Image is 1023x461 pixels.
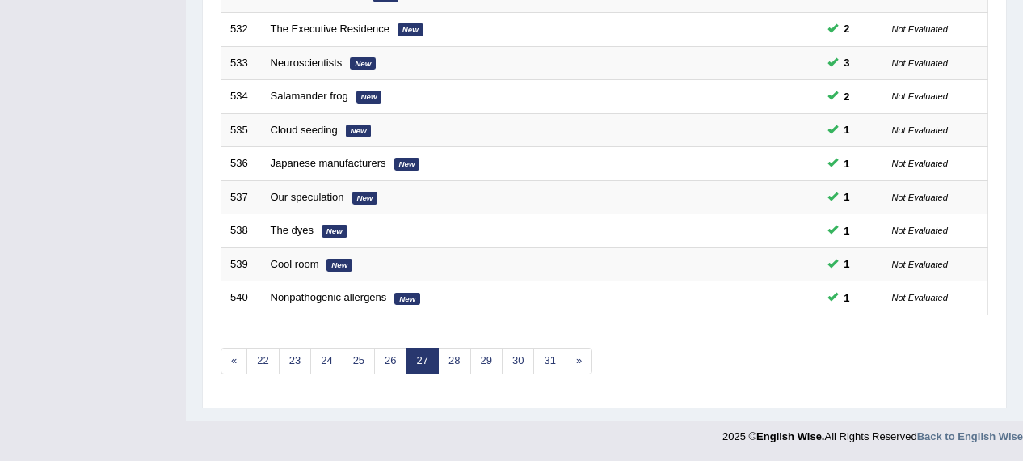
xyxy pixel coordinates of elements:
td: 538 [221,214,262,248]
em: New [322,225,347,238]
a: Cool room [271,258,319,270]
small: Not Evaluated [892,58,948,68]
small: Not Evaluated [892,91,948,101]
a: Cloud seeding [271,124,338,136]
a: Salamander frog [271,90,348,102]
small: Not Evaluated [892,125,948,135]
span: You can still take this question [838,256,857,273]
a: The Executive Residence [271,23,389,35]
a: 22 [246,348,279,374]
td: 539 [221,247,262,281]
span: You can still take this question [838,121,857,138]
em: New [346,125,372,137]
a: » [566,348,592,374]
small: Not Evaluated [892,192,948,202]
em: New [350,57,376,70]
a: Neuroscientists [271,57,343,69]
small: Not Evaluated [892,159,948,168]
td: 537 [221,180,262,214]
a: 26 [374,348,406,374]
a: 31 [533,348,566,374]
div: 2025 © All Rights Reserved [722,421,1023,444]
a: 24 [310,348,343,374]
a: « [221,348,247,374]
small: Not Evaluated [892,24,948,34]
td: 536 [221,147,262,181]
a: 30 [502,348,534,374]
td: 533 [221,46,262,80]
a: 27 [406,348,439,374]
span: You can still take this question [838,188,857,205]
em: New [394,158,420,171]
a: 29 [470,348,503,374]
small: Not Evaluated [892,293,948,302]
em: New [352,192,378,205]
a: Back to English Wise [917,430,1023,442]
em: New [398,23,423,36]
a: 25 [343,348,375,374]
td: 532 [221,12,262,46]
small: Not Evaluated [892,226,948,235]
a: 23 [279,348,311,374]
a: 28 [438,348,470,374]
a: Japanese manufacturers [271,157,386,169]
em: New [356,91,382,104]
small: Not Evaluated [892,260,948,269]
a: The dyes [271,224,314,236]
span: You can still take this question [838,155,857,172]
a: Nonpathogenic allergens [271,291,387,303]
a: Our speculation [271,191,344,203]
span: You can still take this question [838,54,857,71]
span: You can still take this question [838,222,857,239]
td: 540 [221,281,262,315]
em: New [326,259,352,272]
span: You can still take this question [838,20,857,37]
td: 535 [221,113,262,147]
em: New [394,293,420,306]
td: 534 [221,80,262,114]
span: You can still take this question [838,290,857,307]
span: You can still take this question [838,88,857,105]
strong: English Wise. [756,430,824,442]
